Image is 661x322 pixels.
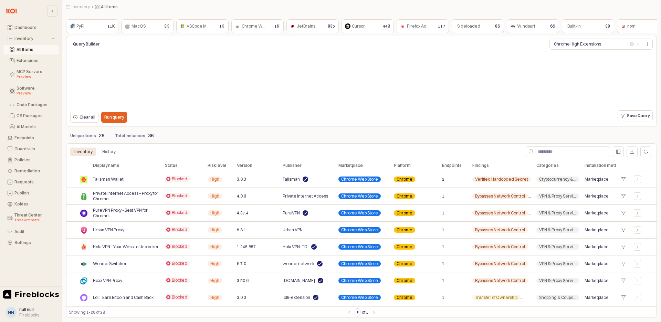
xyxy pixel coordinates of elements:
[274,23,280,29] p: 1K
[397,261,412,266] span: Chrome
[66,19,118,33] div: PyPI11K
[93,208,159,219] span: PureVPN Proxy - Best VPN for Chrome
[619,209,628,218] div: +
[74,148,93,156] div: Inventory
[3,23,59,32] button: Dashboard
[70,133,96,139] p: Unique items
[172,261,187,266] span: Blocked
[475,210,525,216] span: Bypasses Network Control
[93,278,122,283] span: Hoxx VPN Proxy
[6,307,17,318] button: nn
[362,309,368,316] label: of 1
[397,193,412,199] span: Chrome
[619,259,628,268] div: +
[14,147,55,151] div: Guardrails
[457,23,480,30] div: Sideloaded
[585,163,622,168] span: Installation method
[517,23,535,30] div: Windsurf
[442,163,462,168] span: Endpoints
[550,39,630,49] button: Chrome High Extensions
[605,23,610,29] p: 38
[237,278,249,283] span: 3.50.6
[3,210,59,225] button: Threat Center
[3,56,59,66] button: Extensions
[619,225,628,234] div: +
[442,227,444,233] span: 1
[17,58,55,63] div: Extensions
[286,19,339,33] div: JetBrains835
[14,180,55,184] div: Requests
[14,36,51,41] div: Inventory
[585,278,609,283] span: Marketplace
[539,244,576,250] span: VPN & Proxy Services
[14,135,55,140] div: Endpoints
[438,23,445,29] p: 117
[237,177,246,182] span: 3.0.3
[507,19,559,33] div: Windsurf66
[107,23,115,29] p: 11K
[539,227,576,233] span: VPN & Proxy Services
[442,261,444,266] span: 1
[3,238,59,248] button: Settings
[283,261,314,266] span: wondernetwork
[93,295,154,300] span: Lolli: Earn Bitcoin and Cash Back
[14,169,55,173] div: Remediation
[172,193,187,199] span: Blocked
[630,42,634,46] button: Clear
[397,295,412,300] span: Chrome
[210,244,219,250] span: High
[172,294,187,300] span: Blocked
[341,227,378,233] span: Chrome Web Store
[104,114,124,120] p: Run query
[121,19,174,33] div: MacOS3K
[14,229,55,234] div: Audit
[19,307,34,312] span: null null
[3,122,59,132] button: AI Models
[66,4,460,10] nav: Breadcrumbs
[93,191,159,202] span: Private Internet Access – Proxy for Chrome
[237,163,252,168] span: Version
[475,177,528,182] span: Verified Hardcoded Secret
[407,23,438,29] span: Firefox Add-ons
[397,227,412,233] span: Chrome
[219,23,224,29] p: 1K
[539,278,576,283] span: VPN & Proxy Services
[237,295,246,300] span: 3.0.3
[164,23,169,29] p: 3K
[475,244,525,250] span: Bypasses Network Control
[283,278,315,283] span: [DOMAIN_NAME]
[442,193,444,199] span: 1
[3,144,59,154] button: Guardrails
[562,19,614,33] div: Built-in38
[3,100,59,110] button: Code Packages
[352,23,365,30] div: Cursor
[70,148,97,156] div: Inventory
[283,193,328,199] span: Private Internet Access
[3,83,59,99] button: Software
[3,155,59,165] button: Policies
[452,19,504,33] div: Sideloaded86
[618,110,653,121] button: Save Query
[550,23,555,29] p: 66
[19,312,39,318] div: Fireblocks
[14,158,55,162] div: Policies
[237,193,246,199] span: 4.0.9
[283,163,302,168] span: Publisher
[567,23,581,30] div: Built-in
[148,132,154,139] p: 36
[283,210,300,216] span: PureVPN
[585,193,609,199] span: Marketplace
[283,227,303,233] span: Urban VPN
[172,176,187,182] span: Blocked
[93,227,124,233] span: Urban VPN Proxy
[442,177,444,182] span: 2
[14,191,55,195] div: Publish
[208,163,226,168] span: Risk level
[210,210,219,216] span: High
[394,163,411,168] span: Platform
[328,23,335,29] p: 835
[475,295,517,300] span: Transfer of Ownership
[539,210,576,216] span: VPN & Proxy Services
[3,34,59,43] button: Inventory
[237,227,246,233] span: 5.8.1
